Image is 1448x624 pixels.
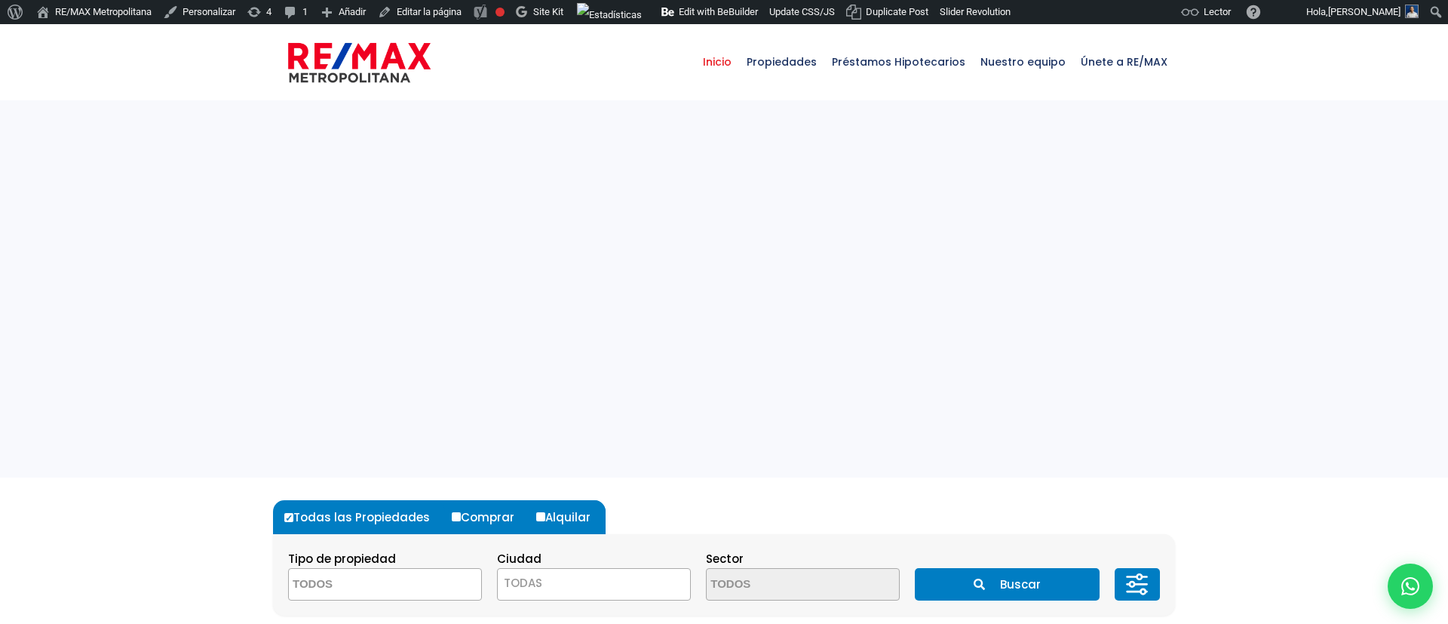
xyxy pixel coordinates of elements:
label: Comprar [448,500,529,534]
img: Visitas de 48 horas. Haz clic para ver más estadísticas del sitio. [577,3,642,27]
span: TODAS [497,568,691,601]
span: Propiedades [739,39,824,85]
span: Tipo de propiedad [288,551,396,567]
div: Frase clave objetivo no establecida [495,8,505,17]
span: Inicio [695,39,739,85]
a: Préstamos Hipotecarios [824,24,973,100]
span: Slider Revolution [940,6,1011,17]
a: Propiedades [739,24,824,100]
button: Buscar [915,568,1099,601]
a: Nuestro equipo [973,24,1073,100]
span: Ciudad [497,551,541,567]
a: Únete a RE/MAX [1073,24,1175,100]
span: Únete a RE/MAX [1073,39,1175,85]
span: Préstamos Hipotecarios [824,39,973,85]
input: Alquilar [536,512,545,521]
span: Nuestro equipo [973,39,1073,85]
span: Sector [706,551,744,567]
a: Inicio [695,24,739,100]
textarea: Search [289,569,435,601]
img: remax-metropolitana-logo [288,40,431,85]
label: Alquilar [532,500,606,534]
a: RE/MAX Metropolitana [288,24,431,100]
input: Todas las Propiedades [284,513,293,522]
span: Site Kit [533,6,563,17]
label: Todas las Propiedades [281,500,445,534]
span: [PERSON_NAME] [1328,6,1400,17]
input: Comprar [452,512,461,521]
span: TODAS [498,573,690,594]
textarea: Search [707,569,853,601]
span: TODAS [504,575,542,591]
